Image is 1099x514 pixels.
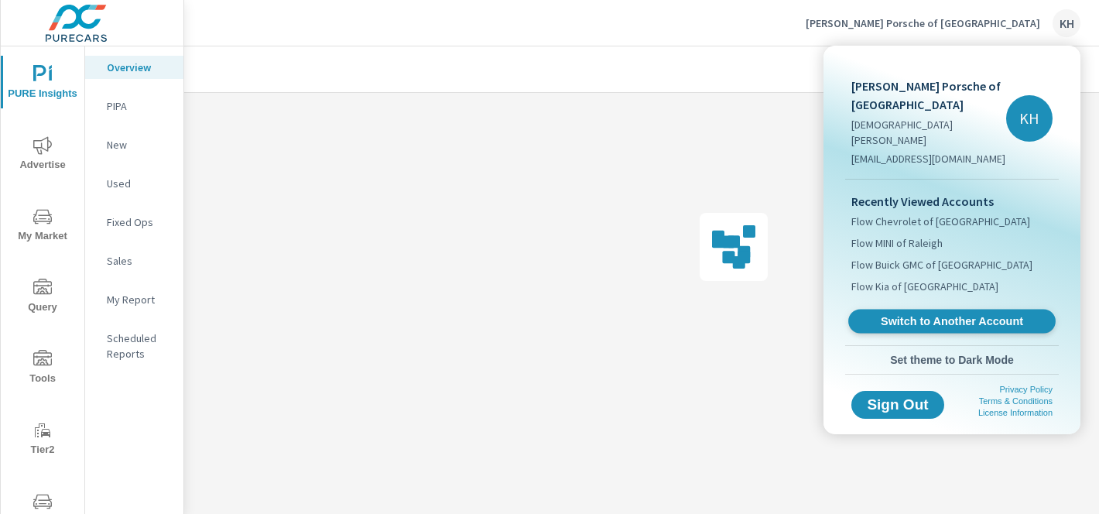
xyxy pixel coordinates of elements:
[979,396,1053,406] a: Terms & Conditions
[845,346,1059,374] button: Set theme to Dark Mode
[851,279,998,294] span: Flow Kia of [GEOGRAPHIC_DATA]
[851,391,944,419] button: Sign Out
[851,77,1006,114] p: [PERSON_NAME] Porsche of [GEOGRAPHIC_DATA]
[851,235,943,251] span: Flow MINI of Raleigh
[1006,95,1053,142] div: KH
[851,117,1006,148] p: [DEMOGRAPHIC_DATA][PERSON_NAME]
[851,151,1006,166] p: [EMAIL_ADDRESS][DOMAIN_NAME]
[857,314,1046,329] span: Switch to Another Account
[848,310,1056,334] a: Switch to Another Account
[851,214,1030,229] span: Flow Chevrolet of [GEOGRAPHIC_DATA]
[978,408,1053,417] a: License Information
[851,257,1032,272] span: Flow Buick GMC of [GEOGRAPHIC_DATA]
[864,398,932,412] span: Sign Out
[1000,385,1053,394] a: Privacy Policy
[851,353,1053,367] span: Set theme to Dark Mode
[851,192,1053,211] p: Recently Viewed Accounts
